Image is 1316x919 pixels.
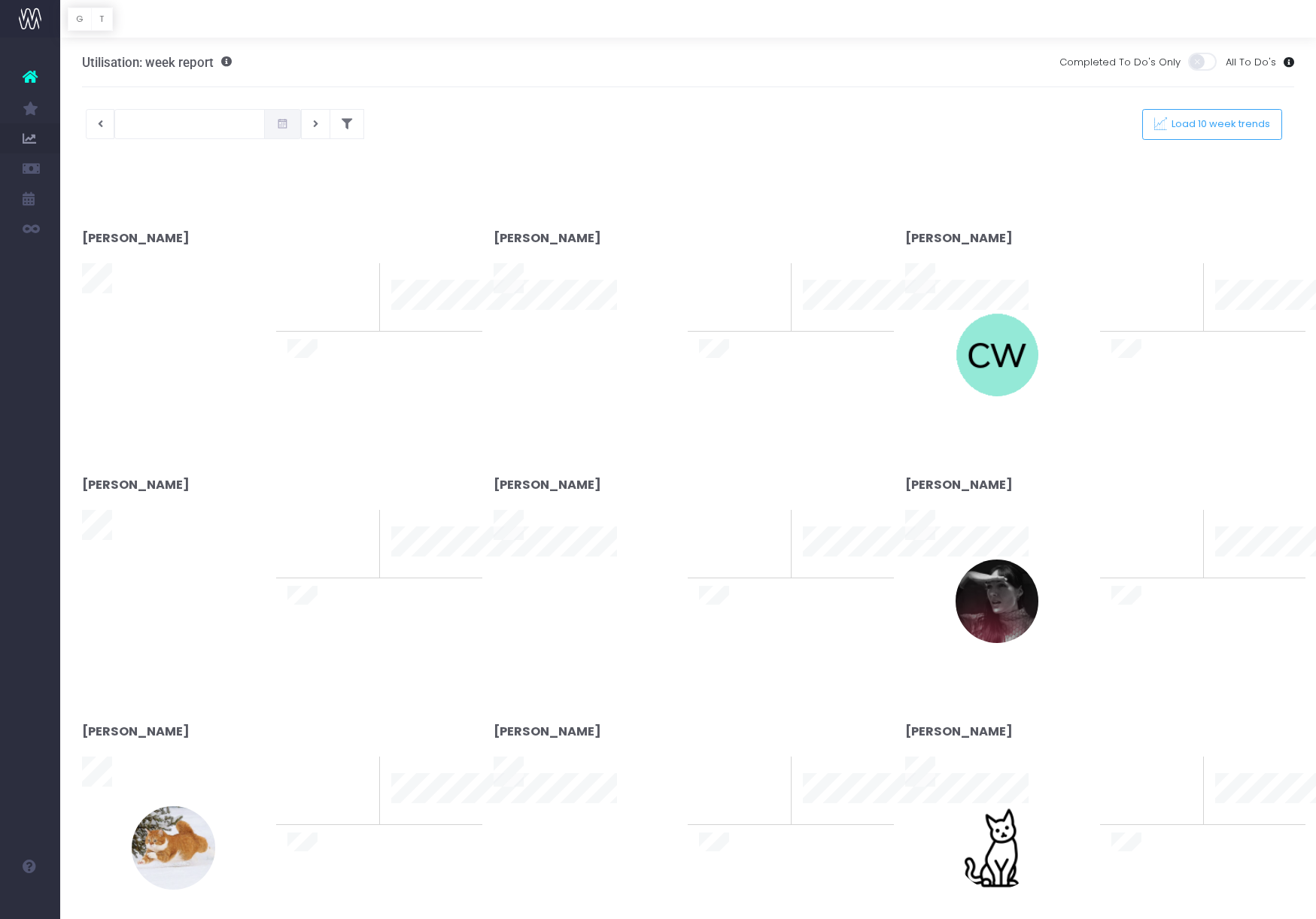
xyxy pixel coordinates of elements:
strong: [PERSON_NAME] [905,476,1013,493]
span: 0% [755,263,780,288]
h3: Utilisation: week report [82,55,232,70]
strong: [PERSON_NAME] [82,229,190,247]
span: 10 week trend [803,807,871,822]
span: 0% [755,757,780,781]
span: All To Do's [1226,55,1276,70]
span: To last week [699,535,761,550]
span: To last week [287,288,349,303]
span: 0% [343,263,368,288]
button: Load 10 week trends [1142,109,1282,140]
img: images/default_profile_image.png [19,889,41,911]
strong: [PERSON_NAME] [905,723,1013,740]
span: Completed To Do's Only [1059,55,1181,70]
span: 10 week trend [1215,807,1283,822]
span: To last week [287,781,349,796]
span: 10 week trend [803,560,871,575]
span: 0% [755,510,780,535]
span: 0% [1167,510,1192,535]
span: To last week [699,288,761,303]
span: 10 week trend [391,314,459,329]
span: 0% [343,757,368,781]
span: Load 10 week trends [1167,118,1271,131]
span: 10 week trend [803,314,871,329]
span: 10 week trend [391,560,459,575]
strong: [PERSON_NAME] [82,476,190,493]
strong: [PERSON_NAME] [494,229,601,247]
span: 0% [343,510,368,535]
strong: [PERSON_NAME] [82,723,190,740]
span: To last week [1111,535,1173,550]
span: 0% [1167,263,1192,288]
span: To last week [1111,781,1173,796]
button: G [68,8,92,31]
span: 10 week trend [1215,560,1283,575]
span: To last week [699,781,761,796]
span: 10 week trend [391,807,459,822]
span: 0% [1167,757,1192,781]
strong: [PERSON_NAME] [905,229,1013,247]
strong: [PERSON_NAME] [494,723,601,740]
div: Vertical button group [68,8,113,31]
strong: [PERSON_NAME] [494,476,601,493]
span: To last week [287,535,349,550]
span: 10 week trend [1215,314,1283,329]
span: To last week [1111,288,1173,303]
button: T [91,8,113,31]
